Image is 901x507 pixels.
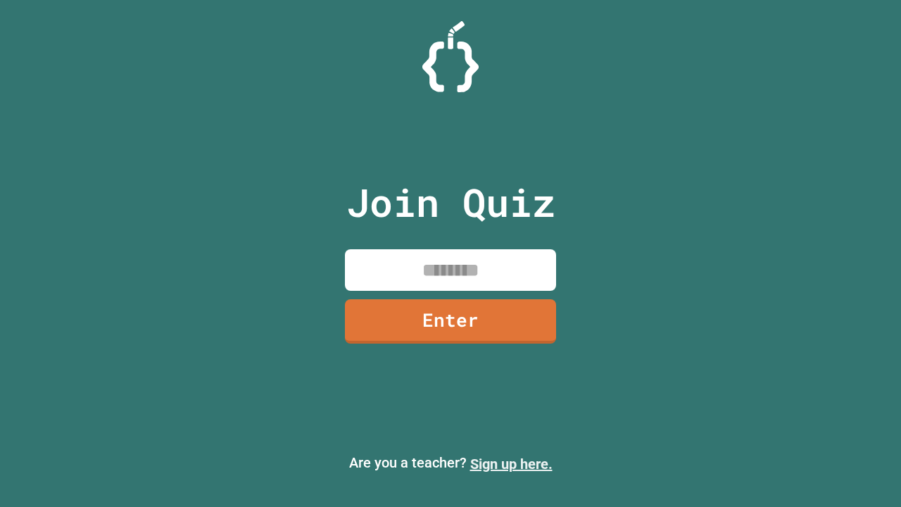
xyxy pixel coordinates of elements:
img: Logo.svg [422,21,479,92]
p: Are you a teacher? [11,452,890,475]
a: Enter [345,299,556,344]
p: Join Quiz [346,173,555,232]
a: Sign up here. [470,456,553,472]
iframe: chat widget [842,451,887,493]
iframe: chat widget [784,389,887,449]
